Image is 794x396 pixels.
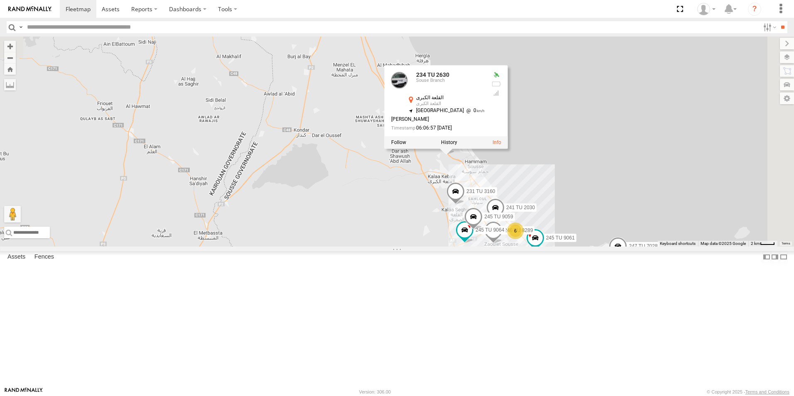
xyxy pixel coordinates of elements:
[4,41,16,52] button: Zoom in
[416,102,485,107] div: القلعة الكبرى
[507,222,524,239] div: 6
[660,241,696,247] button: Keyboard shortcuts
[8,6,51,12] img: rand-logo.svg
[475,227,504,233] span: 245 TU 9064
[701,241,746,246] span: Map data ©2025 Google
[491,81,501,88] div: No battery health information received from this device.
[3,251,29,263] label: Assets
[391,139,406,145] label: Realtime tracking of Asset
[4,79,16,90] label: Measure
[493,139,501,145] a: View Asset Details
[694,3,718,15] div: Nejah Benkhalifa
[782,242,790,245] a: Terms (opens in new tab)
[629,244,657,249] span: 247 TU 7028
[416,108,464,114] span: [GEOGRAPHIC_DATA]
[391,126,485,131] div: Date/time of location update
[464,108,485,114] span: 0
[506,205,535,211] span: 241 TU 2030
[391,117,485,122] div: [PERSON_NAME]
[748,241,777,247] button: Map Scale: 2 km per 32 pixels
[780,93,794,104] label: Map Settings
[484,214,513,220] span: 245 TU 9059
[491,72,501,78] div: Valid GPS Fix
[359,389,391,394] div: Version: 306.00
[745,389,789,394] a: Terms and Conditions
[4,52,16,64] button: Zoom out
[707,389,789,394] div: © Copyright 2025 -
[546,235,575,241] span: 245 TU 9061
[5,388,43,396] a: Visit our Website
[391,72,408,88] a: View Asset Details
[441,139,457,145] label: View Asset History
[4,206,21,222] button: Drag Pegman onto the map to open Street View
[466,188,495,194] span: 231 TU 3160
[416,95,485,100] div: القلعة الكبرى
[4,64,16,75] button: Zoom Home
[416,71,449,78] a: 234 TU 2630
[748,2,761,16] i: ?
[760,21,778,33] label: Search Filter Options
[17,21,24,33] label: Search Query
[762,251,771,263] label: Dock Summary Table to the Left
[779,251,788,263] label: Hide Summary Table
[751,241,760,246] span: 2 km
[491,90,501,97] div: GSM Signal = 4
[30,251,58,263] label: Fences
[416,78,485,83] div: Souse Branch
[771,251,779,263] label: Dock Summary Table to the Right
